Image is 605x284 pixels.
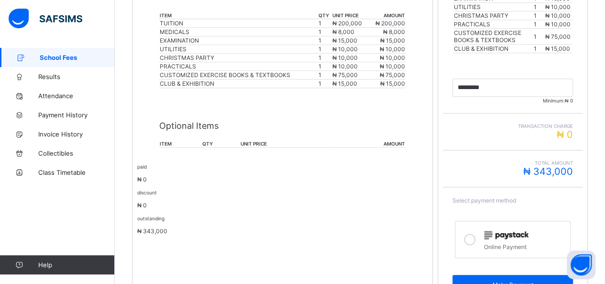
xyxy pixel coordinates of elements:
td: UTILITIES [453,3,533,11]
th: item [159,12,318,19]
span: ₦ 75,000 [380,71,405,79]
span: ₦ 0 [137,202,147,209]
span: ₦ 10,000 [545,3,571,11]
td: 1 [533,45,545,53]
span: ₦ 10,000 [545,12,571,19]
td: 1 [318,54,332,62]
button: Open asap [567,250,595,279]
th: unit price [240,140,331,148]
span: ₦ 0 [565,98,573,103]
td: 1 [318,28,332,36]
span: Class Timetable [38,169,115,176]
span: ₦ 0 [137,176,147,183]
td: 1 [533,11,545,20]
th: qty [202,140,240,148]
small: paid [137,164,147,170]
span: Payment History [38,111,115,119]
span: ₦ 15,000 [332,37,357,44]
span: Select payment method [452,197,516,204]
span: ₦ 200,000 [332,20,362,27]
th: amount [331,140,406,148]
span: ₦ 10,000 [380,45,405,53]
span: ₦ 343,000 [137,227,167,235]
span: ₦ 8,000 [332,28,354,35]
small: outstanding [137,216,165,221]
div: CHRISTMAS PARTY [160,54,318,61]
td: 1 [318,45,332,54]
span: Total Amount [452,160,573,166]
th: amount [369,12,406,19]
td: 1 [533,29,545,45]
span: Collectibles [38,149,115,157]
span: ₦ 200,000 [375,20,405,27]
td: 1 [318,71,332,80]
td: PRACTICALS [453,20,533,29]
span: Transaction charge [452,123,573,129]
span: ₦ 10,000 [545,21,571,28]
span: ₦ 10,000 [332,63,358,70]
span: ₦ 15,000 [545,45,570,52]
span: Results [38,73,115,80]
span: Attendance [38,92,115,100]
td: CLUB & EXHIBITION [453,45,533,53]
span: ₦ 10,000 [380,54,405,61]
div: Online Payment [484,241,565,250]
td: 1 [318,62,332,71]
div: CLUB & EXHIBITION [160,80,318,87]
span: ₦ 10,000 [332,54,358,61]
img: safsims [9,9,82,29]
span: Minimum: [452,98,573,103]
span: School Fees [40,54,115,61]
td: CHRISTMAS PARTY [453,11,533,20]
div: MEDICALS [160,28,318,35]
td: 1 [318,36,332,45]
div: CUSTOMIZED EXERCISE BOOKS & TEXTBOOKS [160,71,318,79]
span: Help [38,261,114,269]
div: EXAMINATION [160,37,318,44]
img: paystack.0b99254114f7d5403c0525f3550acd03.svg [484,231,528,239]
th: unit price [332,12,369,19]
small: discount [137,190,157,195]
span: ₦ 0 [557,129,573,140]
span: ₦ 343,000 [523,166,573,177]
th: item [159,140,202,148]
td: CUSTOMIZED EXERCISE BOOKS & TEXTBOOKS [453,29,533,45]
span: ₦ 15,000 [380,80,405,87]
td: 1 [318,80,332,88]
div: UTILITIES [160,45,318,53]
td: 1 [533,20,545,29]
span: ₦ 8,000 [383,28,405,35]
span: ₦ 75,000 [545,33,571,40]
th: qty [318,12,332,19]
span: ₦ 10,000 [380,63,405,70]
p: Optional Items [159,121,406,131]
span: ₦ 75,000 [332,71,358,79]
div: TUITION [160,20,318,27]
span: ₦ 15,000 [332,80,357,87]
span: Invoice History [38,130,115,138]
div: PRACTICALS [160,63,318,70]
span: ₦ 10,000 [332,45,358,53]
span: ₦ 15,000 [380,37,405,44]
td: 1 [533,3,545,11]
td: 1 [318,19,332,28]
